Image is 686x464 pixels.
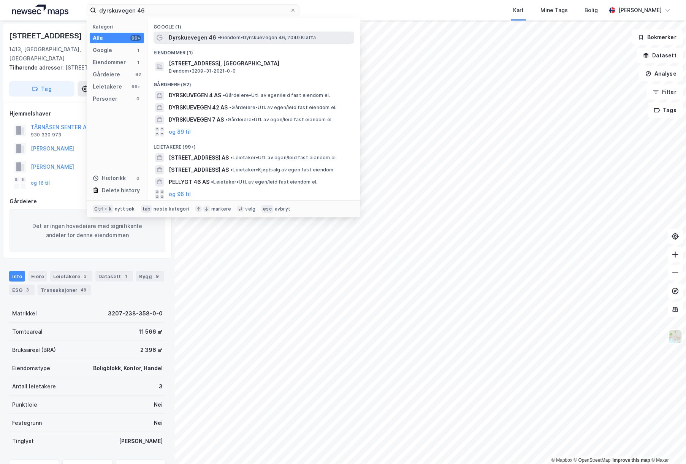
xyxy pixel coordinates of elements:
[10,109,165,118] div: Hjemmelshaver
[223,92,225,98] span: •
[135,59,141,65] div: 1
[639,66,683,81] button: Analyse
[93,33,103,43] div: Alle
[93,205,113,213] div: Ctrl + k
[245,206,255,212] div: velg
[632,30,683,45] button: Bokmerker
[229,105,231,110] span: •
[211,206,231,212] div: markere
[668,329,683,344] img: Z
[136,271,164,282] div: Bygg
[12,309,37,318] div: Matrikkel
[82,272,89,280] div: 3
[211,179,213,185] span: •
[147,76,360,89] div: Gårdeiere (92)
[169,91,221,100] span: DYRSKUVEGEN 4 AS
[648,428,686,464] div: Chatt-widget
[225,117,333,123] span: Gårdeiere • Utl. av egen/leid fast eiendom el.
[139,327,163,336] div: 11 566 ㎡
[169,68,236,74] span: Eiendom • 3209-31-2021-0-0
[225,117,228,122] span: •
[28,271,47,282] div: Eiere
[93,174,126,183] div: Historikk
[135,96,141,102] div: 0
[169,33,216,42] span: Dyrskuevegen 46
[79,286,88,294] div: 48
[93,58,126,67] div: Eiendommer
[115,206,135,212] div: nytt søk
[135,175,141,181] div: 0
[169,103,228,112] span: DYRSKUEVEGEN 42 AS
[24,286,32,294] div: 3
[12,437,34,446] div: Tinglyst
[140,345,163,355] div: 2 396 ㎡
[93,364,163,373] div: Boligblokk, Kontor, Handel
[135,47,141,53] div: 1
[38,285,91,295] div: Transaksjoner
[93,70,120,79] div: Gårdeiere
[130,35,141,41] div: 99+
[9,271,25,282] div: Info
[154,418,163,428] div: Nei
[229,105,336,111] span: Gårdeiere • Utl. av egen/leid fast eiendom el.
[12,400,37,409] div: Punktleie
[147,18,360,32] div: Google (1)
[540,6,568,15] div: Mine Tags
[169,165,229,174] span: [STREET_ADDRESS] AS
[93,24,144,30] div: Kategori
[10,197,165,206] div: Gårdeiere
[12,345,56,355] div: Bruksareal (BRA)
[9,30,84,42] div: [STREET_ADDRESS]
[585,6,598,15] div: Bolig
[218,35,220,40] span: •
[275,206,290,212] div: avbryt
[12,5,68,16] img: logo.a4113a55bc3d86da70a041830d287a7e.svg
[261,205,273,213] div: esc
[648,103,683,118] button: Tags
[135,71,141,78] div: 92
[9,285,35,295] div: ESG
[169,115,224,124] span: DYRSKUEVEGEN 7 AS
[169,153,229,162] span: [STREET_ADDRESS] AS
[230,167,333,173] span: Leietaker • Kjøp/salg av egen fast eiendom
[95,271,133,282] div: Datasett
[93,94,117,103] div: Personer
[230,155,337,161] span: Leietaker • Utl. av egen/leid fast eiendom el.
[648,428,686,464] iframe: Chat Widget
[108,309,163,318] div: 3207-238-358-0-0
[9,81,74,97] button: Tag
[169,177,209,187] span: PELLYGT 46 AS
[159,382,163,391] div: 3
[9,64,65,71] span: Tilhørende adresser:
[154,206,189,212] div: neste kategori
[12,382,56,391] div: Antall leietakere
[10,209,165,252] div: Det er ingen hovedeiere med signifikante andeler for denne eiendommen
[102,186,140,195] div: Delete history
[12,364,50,373] div: Eiendomstype
[574,458,611,463] a: OpenStreetMap
[513,6,524,15] div: Kart
[147,138,360,152] div: Leietakere (99+)
[122,272,130,280] div: 1
[618,6,662,15] div: [PERSON_NAME]
[141,205,152,213] div: tab
[9,45,117,63] div: 1413, [GEOGRAPHIC_DATA], [GEOGRAPHIC_DATA]
[96,5,290,16] input: Søk på adresse, matrikkel, gårdeiere, leietakere eller personer
[169,190,191,199] button: og 96 til
[230,167,233,173] span: •
[154,400,163,409] div: Nei
[50,271,92,282] div: Leietakere
[12,327,43,336] div: Tomteareal
[130,84,141,90] div: 99+
[12,418,42,428] div: Festegrunn
[119,437,163,446] div: [PERSON_NAME]
[218,35,316,41] span: Eiendom • Dyrskuevegen 46, 2040 Kløfta
[93,46,112,55] div: Google
[211,179,317,185] span: Leietaker • Utl. av egen/leid fast eiendom el.
[31,132,61,138] div: 930 330 973
[223,92,330,98] span: Gårdeiere • Utl. av egen/leid fast eiendom el.
[637,48,683,63] button: Datasett
[154,272,161,280] div: 9
[169,59,351,68] span: [STREET_ADDRESS], [GEOGRAPHIC_DATA]
[169,127,191,136] button: og 89 til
